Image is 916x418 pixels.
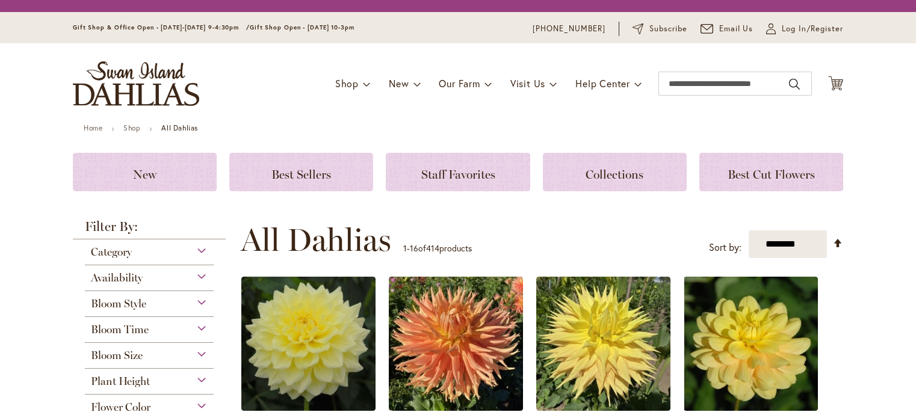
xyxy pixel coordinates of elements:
[543,153,687,191] a: Collections
[73,23,250,31] span: Gift Shop & Office Open - [DATE]-[DATE] 9-4:30pm /
[271,167,331,182] span: Best Sellers
[586,167,643,182] span: Collections
[389,77,409,90] span: New
[73,153,217,191] a: New
[719,23,754,35] span: Email Us
[633,23,687,35] a: Subscribe
[84,123,102,132] a: Home
[91,349,143,362] span: Bloom Size
[91,323,149,336] span: Bloom Time
[73,220,226,239] strong: Filter By:
[241,277,376,411] img: A-Peeling
[91,375,150,388] span: Plant Height
[241,222,391,258] span: All Dahlias
[91,245,132,259] span: Category
[386,153,530,191] a: Staff Favorites
[782,23,843,35] span: Log In/Register
[533,23,605,35] a: [PHONE_NUMBER]
[575,77,630,90] span: Help Center
[426,242,439,254] span: 414
[649,23,687,35] span: Subscribe
[699,153,843,191] a: Best Cut Flowers
[410,242,418,254] span: 16
[728,167,815,182] span: Best Cut Flowers
[123,123,140,132] a: Shop
[789,75,800,94] button: Search
[684,402,818,413] a: AHOY MATEY
[229,153,373,191] a: Best Sellers
[701,23,754,35] a: Email Us
[73,61,199,106] a: store logo
[91,271,143,284] span: Availability
[161,123,198,132] strong: All Dahlias
[684,277,818,411] img: AHOY MATEY
[389,402,523,413] a: AC BEN
[389,277,523,411] img: AC BEN
[403,242,407,254] span: 1
[536,277,670,411] img: AC Jeri
[335,77,359,90] span: Shop
[536,402,670,413] a: AC Jeri
[510,77,545,90] span: Visit Us
[403,239,472,258] p: - of products
[421,167,495,182] span: Staff Favorites
[91,297,146,310] span: Bloom Style
[709,236,741,259] label: Sort by:
[241,402,376,413] a: A-Peeling
[766,23,843,35] a: Log In/Register
[439,77,480,90] span: Our Farm
[133,167,156,182] span: New
[250,23,354,31] span: Gift Shop Open - [DATE] 10-3pm
[91,401,150,414] span: Flower Color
